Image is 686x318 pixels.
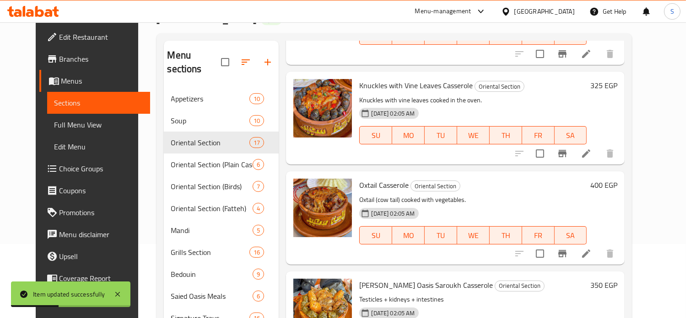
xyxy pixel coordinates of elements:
[59,185,143,196] span: Coupons
[555,226,587,244] button: SA
[59,163,143,174] span: Choice Groups
[495,281,544,291] span: Oriental Section
[253,225,264,236] div: items
[59,207,143,218] span: Promotions
[461,229,486,242] span: WE
[250,117,264,125] span: 10
[359,95,587,106] p: Knuckles with vine leaves cooked in the oven.
[253,292,264,301] span: 6
[359,278,493,292] span: [PERSON_NAME] Oasis Saroukh Casserole
[590,179,617,191] h6: 400 EGP
[392,226,425,244] button: MO
[59,32,143,42] span: Edit Restaurant
[363,129,389,142] span: SU
[253,226,264,235] span: 5
[581,48,592,59] a: Edit menu item
[164,285,279,307] div: Saied Oasis Meals6
[490,126,522,144] button: TH
[39,201,150,223] a: Promotions
[250,138,264,147] span: 17
[551,243,573,265] button: Branch-specific-item
[39,223,150,245] a: Menu disclaimer
[171,225,253,236] span: Mandi
[363,29,389,42] span: SU
[526,129,551,142] span: FR
[164,241,279,263] div: Grills Section16
[171,247,250,258] span: Grills Section
[33,289,105,299] div: Item updated successfully
[253,291,264,302] div: items
[249,247,264,258] div: items
[530,144,550,163] span: Select to update
[171,159,253,170] div: Oriental Section (Plain Casseroles)
[171,115,250,126] span: Soup
[171,203,253,214] span: Oriental Section (Fatteh)
[670,6,674,16] span: S
[171,291,253,302] span: Saied Oasis Meals
[171,181,253,192] span: Oriental Section (Birds)
[581,248,592,259] a: Edit menu item
[253,160,264,169] span: 6
[171,269,253,280] div: Bedouin
[530,44,550,64] span: Select to update
[514,6,575,16] div: [GEOGRAPHIC_DATA]
[249,115,264,126] div: items
[461,129,486,142] span: WE
[257,51,279,73] button: Add section
[425,226,457,244] button: TU
[54,97,143,108] span: Sections
[164,197,279,219] div: Oriental Section (Fatteh)4
[526,229,551,242] span: FR
[253,181,264,192] div: items
[428,129,454,142] span: TU
[590,79,617,92] h6: 325 EGP
[253,203,264,214] div: items
[359,294,587,305] p: Testicles + kidneys + intestines
[59,251,143,262] span: Upsell
[475,81,524,92] div: Oriental Section
[167,48,221,76] h2: Menu sections
[293,179,352,237] img: Oxtail Casserole
[171,93,250,104] span: Appetizers
[164,154,279,175] div: Oriental Section (Plain Casseroles)6
[428,229,454,242] span: TU
[293,79,352,138] img: Knuckles with Vine Leaves Casserole
[359,178,409,192] span: Oxtail Casserole
[39,158,150,180] a: Choice Groups
[61,75,143,86] span: Menus
[475,81,524,92] span: Oriental Section
[558,229,583,242] span: SA
[164,219,279,241] div: Mandi5
[425,126,457,144] button: TU
[216,53,235,72] span: Select all sections
[367,109,418,118] span: [DATE] 02:05 AM
[522,126,555,144] button: FR
[581,148,592,159] a: Edit menu item
[250,248,264,257] span: 16
[253,270,264,279] span: 9
[253,269,264,280] div: items
[164,110,279,132] div: Soup10
[415,6,471,17] div: Menu-management
[396,29,421,42] span: MO
[164,132,279,154] div: Oriental Section17
[164,263,279,285] div: Bedouin9
[367,309,418,318] span: [DATE] 02:05 AM
[396,229,421,242] span: MO
[411,180,460,191] div: Oriental Section
[39,26,150,48] a: Edit Restaurant
[59,53,143,64] span: Branches
[428,29,454,42] span: TU
[490,226,522,244] button: TH
[599,43,621,65] button: delete
[47,92,150,114] a: Sections
[54,141,143,152] span: Edit Menu
[54,119,143,130] span: Full Menu View
[164,175,279,197] div: Oriental Section (Birds)7
[171,137,250,148] span: Oriental Section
